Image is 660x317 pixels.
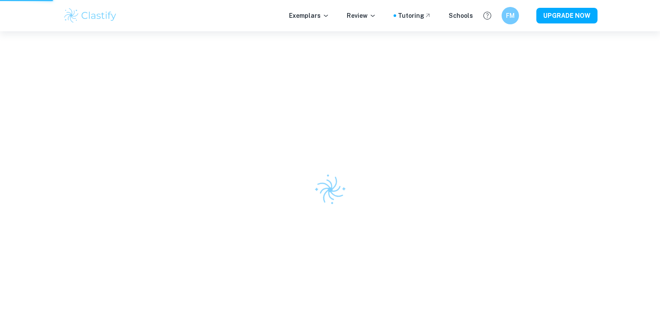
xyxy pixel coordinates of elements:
a: Schools [449,11,473,20]
a: Tutoring [398,11,431,20]
p: Exemplars [289,11,329,20]
h6: FM [505,11,515,20]
img: Clastify logo [309,168,351,211]
button: UPGRADE NOW [536,8,598,23]
button: FM [502,7,519,24]
img: Clastify logo [63,7,118,24]
p: Review [347,11,376,20]
button: Help and Feedback [480,8,495,23]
